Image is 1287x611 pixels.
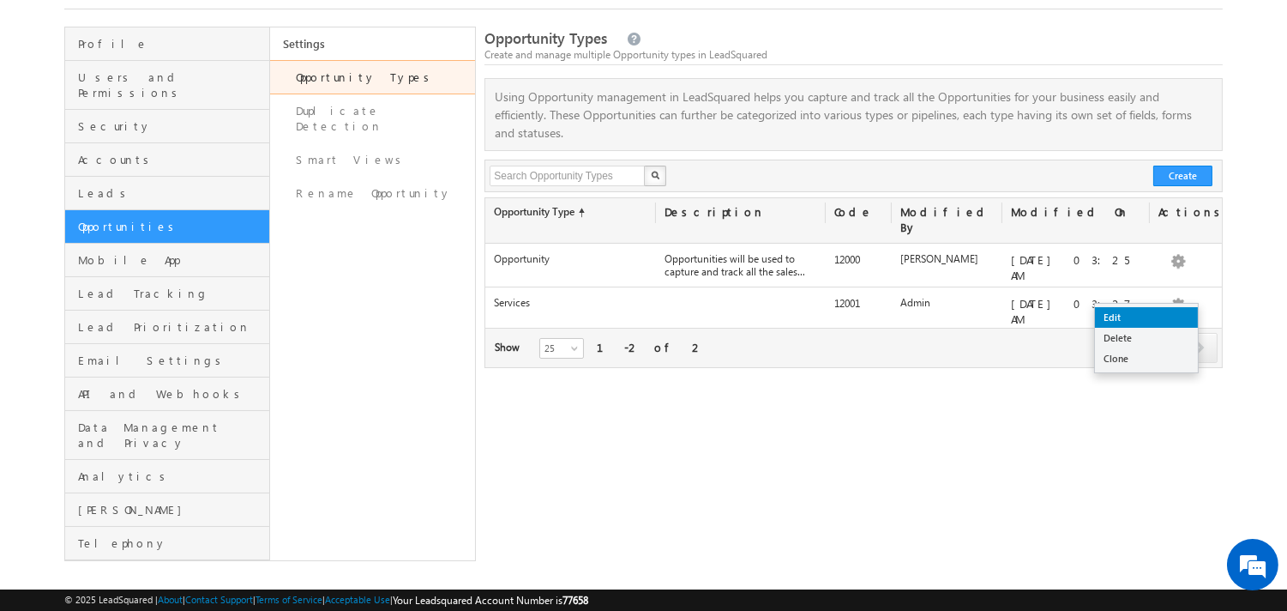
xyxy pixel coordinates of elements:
[494,296,530,309] label: Services
[65,61,269,110] a: Users and Permissions
[1150,198,1194,227] div: Actions
[393,594,588,607] span: Your Leadsquared Account Number is
[65,244,269,277] a: Mobile App
[665,252,817,278] label: Opportunities will be used to capture and track all the sales information
[484,28,607,48] span: Opportunity Types
[256,594,322,605] a: Terms of Service
[78,469,265,484] span: Analytics
[270,27,475,60] a: Settings
[651,171,659,179] img: Search
[22,159,313,465] textarea: Type your message and hit 'Enter'
[1002,251,1150,284] div: [DATE] 03:25 AM
[78,219,265,234] span: Opportunities
[64,592,588,608] span: © 2025 LeadSquared | | | | |
[158,594,183,605] a: About
[78,502,265,517] span: [PERSON_NAME]
[65,527,269,560] a: Telephony
[65,493,269,527] a: [PERSON_NAME]
[78,535,265,551] span: Telephony
[65,143,269,177] a: Accounts
[65,311,269,344] a: Lead Prioritization
[78,420,265,451] span: Data Management and Privacy
[65,411,269,460] a: Data Management and Privacy
[325,594,390,605] a: Acceptable Use
[78,386,265,402] span: API and Webhooks
[65,27,269,61] a: Profile
[78,118,265,134] span: Security
[65,110,269,143] a: Security
[495,340,526,355] div: Show
[539,338,584,359] a: 25
[484,47,1223,63] div: Create and manage multiple Opportunity types in LeadSquared
[270,94,475,143] a: Duplicate Detection
[485,88,1222,142] p: Using Opportunity management in LeadSquared helps you capture and track all the Opportunities for...
[656,198,826,227] div: Description
[78,319,265,335] span: Lead Prioritization
[270,143,475,177] a: Smart Views
[900,252,978,265] label: [PERSON_NAME]
[281,9,322,50] div: Minimize live chat window
[78,353,265,368] span: Email Settings
[1095,348,1198,369] a: Clone
[78,286,265,301] span: Lead Tracking
[540,341,586,356] span: 25
[1095,307,1198,328] a: Edit
[597,340,704,355] div: 1-2 of 2
[826,295,892,319] div: 12001
[494,204,647,220] label: Opportunity Type
[65,460,269,493] a: Analytics
[185,594,253,605] a: Contact Support
[78,70,265,100] span: Users and Permissions
[78,152,265,167] span: Accounts
[29,90,72,112] img: d_60004797649_company_0_60004797649
[826,198,892,227] div: Code
[65,344,269,378] a: Email Settings
[562,594,588,607] span: 77658
[1153,166,1212,186] button: Create
[233,479,311,502] em: Start Chat
[270,60,475,94] a: Opportunity Types
[900,296,930,309] label: Admin
[65,210,269,244] a: Opportunities
[826,251,892,275] div: 12000
[78,36,265,51] span: Profile
[494,252,550,265] label: Opportunity
[78,252,265,268] span: Mobile App
[89,90,288,112] div: Chat with us now
[1002,295,1150,328] div: [DATE] 03:27 AM
[1002,198,1150,227] div: Modified On
[892,198,1002,243] div: Modified By
[1095,328,1198,348] a: Delete
[490,166,647,186] input: Search Opportunity Types
[65,277,269,311] a: Lead Tracking
[65,177,269,210] a: Leads
[270,177,475,210] a: Rename Opportunity
[65,378,269,411] a: API and Webhooks
[78,185,265,201] span: Leads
